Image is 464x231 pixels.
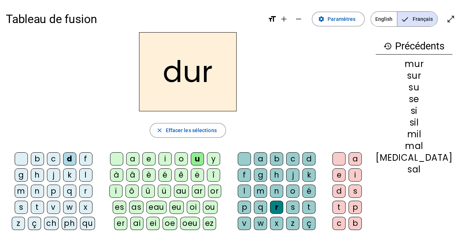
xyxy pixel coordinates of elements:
[175,152,188,165] div: o
[376,142,452,150] div: mal
[376,60,452,68] div: mur
[318,16,325,22] mat-icon: settings
[286,217,299,230] div: z
[63,201,76,214] div: w
[110,168,123,182] div: à
[63,152,76,165] div: d
[207,168,220,182] div: î
[254,168,267,182] div: g
[150,123,226,138] button: Effacer les sélections
[286,201,299,214] div: s
[79,152,92,165] div: f
[12,217,25,230] div: z
[47,168,60,182] div: j
[376,165,452,174] div: sal
[142,185,155,198] div: û
[180,217,200,230] div: oeu
[165,126,216,135] span: Effacer les sélections
[31,185,44,198] div: n
[376,83,452,92] div: su
[15,168,28,182] div: g
[169,201,184,214] div: eu
[268,15,277,23] mat-icon: format_size
[114,217,127,230] div: er
[62,217,77,230] div: ph
[254,185,267,198] div: m
[332,217,346,230] div: c
[130,217,143,230] div: ai
[208,185,221,198] div: or
[191,152,204,165] div: u
[376,130,452,139] div: mil
[28,217,41,230] div: ç
[286,152,299,165] div: c
[174,185,189,198] div: au
[383,42,392,51] mat-icon: history
[238,185,251,198] div: l
[302,152,315,165] div: d
[15,201,28,214] div: s
[125,185,139,198] div: ô
[156,127,162,134] mat-icon: close
[142,152,156,165] div: e
[302,217,315,230] div: ç
[332,185,346,198] div: d
[376,153,452,162] div: [MEDICAL_DATA]
[328,15,355,23] span: Paramètres
[203,201,218,214] div: ou
[139,32,237,111] h2: dur
[238,217,251,230] div: v
[158,152,172,165] div: i
[238,201,251,214] div: p
[348,185,362,198] div: s
[280,15,288,23] mat-icon: add
[207,152,220,165] div: y
[270,168,283,182] div: h
[332,168,346,182] div: e
[146,201,167,214] div: eau
[348,168,362,182] div: i
[146,217,160,230] div: ei
[370,11,438,27] mat-button-toggle-group: Language selection
[191,168,204,182] div: ë
[277,12,291,26] button: Augmenter la taille de la police
[31,152,44,165] div: b
[113,201,126,214] div: es
[238,168,251,182] div: f
[187,201,200,214] div: oi
[446,15,455,23] mat-icon: open_in_full
[15,185,28,198] div: m
[47,152,60,165] div: c
[270,217,283,230] div: x
[158,168,172,182] div: é
[302,185,315,198] div: é
[175,168,188,182] div: ê
[270,152,283,165] div: b
[192,185,205,198] div: ar
[302,168,315,182] div: k
[376,118,452,127] div: sil
[254,152,267,165] div: a
[348,152,362,165] div: a
[397,12,437,26] span: Français
[80,217,95,230] div: qu
[376,38,452,55] h3: Précédents
[348,217,362,230] div: b
[31,168,44,182] div: h
[376,107,452,115] div: si
[31,201,44,214] div: t
[79,168,92,182] div: l
[44,217,59,230] div: ch
[126,168,139,182] div: â
[286,185,299,198] div: o
[158,185,171,198] div: ü
[126,152,139,165] div: a
[302,201,315,214] div: t
[47,201,60,214] div: v
[254,201,267,214] div: q
[79,201,92,214] div: x
[6,7,262,31] h1: Tableau de fusion
[371,12,397,26] span: English
[63,168,76,182] div: k
[63,185,76,198] div: q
